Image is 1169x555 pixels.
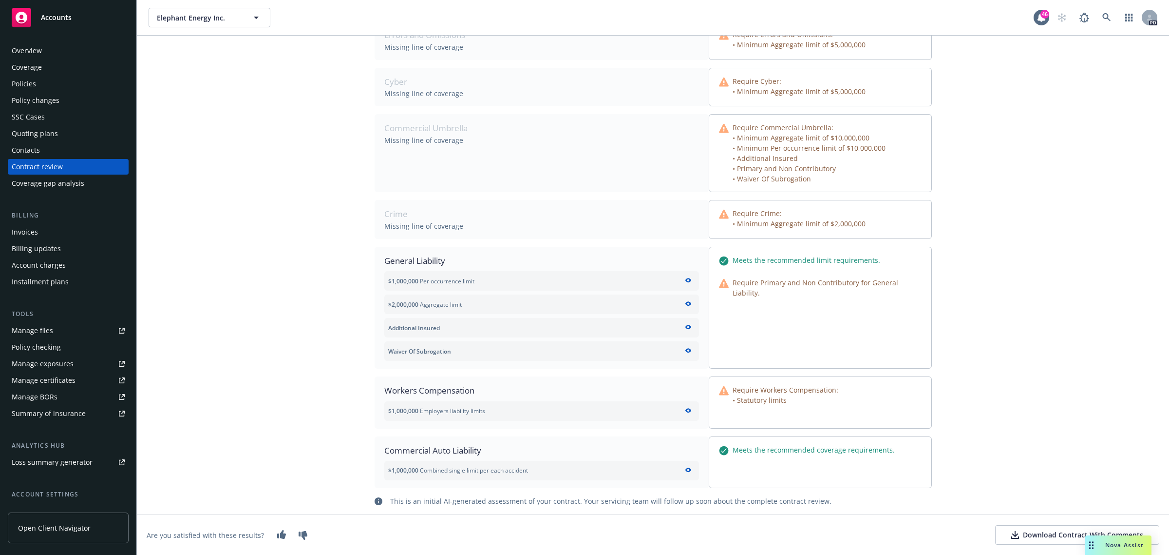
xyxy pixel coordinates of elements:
a: View in contract [679,320,695,336]
span: $1,000,000 [388,277,418,285]
div: Employers liability limits [388,407,485,415]
a: Loss summary generator [8,455,129,470]
div: Loss summary generator [12,455,93,470]
div: Service team [12,503,54,519]
a: Start snowing [1052,8,1072,27]
a: Manage files [8,323,129,338]
a: Switch app [1119,8,1139,27]
span: $1,000,000 [388,466,418,475]
p: • Additional Insured [733,153,886,163]
a: View in contract [679,463,695,478]
div: Manage BORs [12,389,57,405]
a: Policy checking [8,339,129,355]
div: Billing [8,211,129,220]
div: Additional Insured [384,318,699,337]
div: Account charges [12,258,66,273]
a: SSC Cases [8,109,129,125]
div: Policies [12,76,36,92]
div: Billing updates [12,241,61,257]
div: SSC Cases [12,109,45,125]
p: • Minimum Aggregate limit of $5,000,000 [733,40,866,50]
p: Require Crime: [733,208,866,218]
a: Search [1097,8,1116,27]
div: Coverage [12,59,42,75]
span: Open Client Navigator [18,523,91,533]
p: • Primary and Non Contributory [733,163,886,174]
a: View in contract [679,343,695,359]
div: Contacts [12,142,40,158]
div: Contract review [12,159,63,175]
p: Meets the recommended coverage requirements. [733,445,895,455]
a: Overview [8,43,129,59]
span: Nova Assist [1105,541,1144,549]
p: Meets the recommended limit requirements. [733,255,880,265]
a: Policy changes [8,93,129,108]
div: Invoices [12,224,38,240]
div: Coverage gap analysis [12,176,84,191]
p: Require Primary and Non Contributory for General Liability. [733,277,922,298]
div: Summary of insurance [12,406,86,421]
div: Account settings [8,490,129,499]
a: Contract review [8,159,129,175]
div: Are you satisfied with these results? [147,530,264,540]
div: Missing line of coverage [384,88,699,99]
span: Accounts [41,14,72,21]
p: • Minimum Aggregate limit of $2,000,000 [733,218,866,229]
div: Overview [12,43,42,59]
div: Manage certificates [12,373,75,388]
a: Installment plans [8,274,129,290]
p: • Waiver Of Subrogation [733,174,886,184]
a: Manage certificates [8,373,129,388]
div: Missing line of coverage [384,135,699,145]
div: Download Contract With Comments [1011,530,1143,540]
button: Nova Assist [1085,535,1151,555]
button: Elephant Energy Inc. [149,8,270,27]
a: Manage exposures [8,356,129,372]
div: Installment plans [12,274,69,290]
div: Manage files [12,323,53,338]
div: Policy changes [12,93,59,108]
span: Elephant Energy Inc. [157,13,241,23]
div: Analytics hub [8,441,129,451]
button: Download Contract With Comments [995,525,1159,545]
p: • Minimum Aggregate limit of $5,000,000 [733,86,866,97]
div: Combined single limit per each accident [388,466,528,475]
div: Manage exposures [12,356,74,372]
div: This is an initial AI-generated assessment of your contract. Your servicing team will follow up s... [390,496,831,506]
span: $2,000,000 [388,300,418,309]
div: Aggregate limit [388,300,462,309]
div: 46 [1040,10,1049,19]
div: Commercial Umbrella [384,122,699,135]
a: Summary of insurance [8,406,129,421]
a: Manage BORs [8,389,129,405]
div: Drag to move [1085,535,1097,555]
div: General Liability [384,255,699,267]
a: View in contract [679,297,695,312]
a: Quoting plans [8,126,129,141]
a: Accounts [8,4,129,31]
a: Invoices [8,224,129,240]
a: Account charges [8,258,129,273]
a: Report a Bug [1075,8,1094,27]
span: $1,000,000 [388,407,418,415]
a: Policies [8,76,129,92]
div: Missing line of coverage [384,221,699,231]
span: View in contract [679,403,695,419]
a: Service team [8,503,129,519]
a: View in contract [679,273,695,289]
a: Coverage gap analysis [8,176,129,191]
div: Crime [384,208,699,220]
p: Require Cyber: [733,76,866,86]
div: Cyber [384,76,699,88]
div: Policy checking [12,339,61,355]
p: • Statutory limits [733,395,838,405]
div: Per occurrence limit [388,277,474,285]
div: Missing line of coverage [384,42,699,52]
a: Billing updates [8,241,129,257]
div: Quoting plans [12,126,58,141]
